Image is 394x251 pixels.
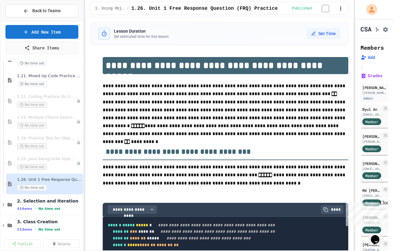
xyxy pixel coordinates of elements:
span: 21 items [17,228,32,231]
span: • [35,206,36,211]
a: Share Items [5,41,78,54]
h2: Members [360,43,384,52]
span: No time set [38,207,60,211]
div: Content is published and visible to students [292,5,336,12]
span: 2. Selection and Iteration [17,198,82,204]
div: Chat with us now!Close [2,2,42,39]
span: 1.23. Multiple Choice Exercises for Unit 1b (1.9-1.15) [17,115,76,120]
span: No time set [17,143,47,149]
a: Add New Item [5,25,78,39]
button: Click to see fork details [374,25,380,33]
span: 1.21. Mixed Up Code Practice 1b (1.7-1.15) [17,74,82,79]
span: No time set [17,81,47,87]
div: [EMAIL_ADDRESS][DOMAIN_NAME] [362,112,382,117]
div: [PERSON_NAME] [362,161,382,166]
span: 1.26. Unit 1 Free Response Question (FRQ) Practice [131,5,278,12]
div: Unpublished [76,140,81,145]
span: No time set [17,164,47,170]
span: No time set [17,123,47,128]
span: 1.22. Coding Practice 1b (1.7-1.15) [17,94,76,99]
button: Assignment Settings [382,25,389,33]
div: [PERSON_NAME][EMAIL_ADDRESS][PERSON_NAME][DOMAIN_NAME] [362,91,387,95]
button: Set Time [306,28,341,39]
span: | [360,63,364,70]
span: 1.26. Unit 1 Free Response Question (FRQ) Practice [17,177,82,182]
div: [PERSON_NAME] [362,242,382,247]
div: [PERSON_NAME][EMAIL_ADDRESS][DOMAIN_NAME] [362,139,382,144]
h1: CSA [360,25,371,33]
span: 3. Class Creation [17,219,82,224]
h3: Lesson Duration [114,28,169,34]
button: Add [360,54,375,60]
span: No time set [38,228,60,231]
div: Md [PERSON_NAME] [362,188,382,193]
span: • [35,227,36,232]
span: No time set [17,60,47,66]
div: My Account [360,2,379,16]
span: 41 items [17,207,32,211]
div: Unpublished [76,120,81,124]
span: No time set [17,102,47,108]
div: Admin [362,96,374,101]
span: No time set [17,185,47,191]
div: [PERSON_NAME] [362,134,382,139]
p: Set estimated time for this lesson [114,34,169,39]
div: Unpublished [76,99,81,103]
iframe: chat widget [343,200,388,226]
a: Publish [4,239,41,248]
div: Unpublished [76,161,81,165]
span: 1.25. Java Swing GUIs (optional) [17,156,76,162]
a: Delete [43,239,80,248]
div: Byul An [362,106,382,112]
iframe: chat widget [368,227,388,245]
span: / [127,6,129,11]
span: Member [365,173,378,178]
button: Grades [360,73,382,79]
div: [EMAIL_ADDRESS][DOMAIN_NAME] [362,193,382,198]
input: publish toggle [314,5,336,12]
span: 1.24. Practice Test for Objects (1.12-1.14) [17,136,76,141]
div: [PERSON_NAME] [362,85,387,90]
span: Member [365,227,378,233]
div: [EMAIL_ADDRESS][DOMAIN_NAME] [362,167,382,171]
span: Member [365,146,378,152]
span: Published [292,6,312,11]
button: Back to Teams [5,4,78,17]
span: 1. Using Objects and Methods [95,6,124,11]
span: Member [365,119,378,124]
span: Back to Teams [32,8,61,14]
